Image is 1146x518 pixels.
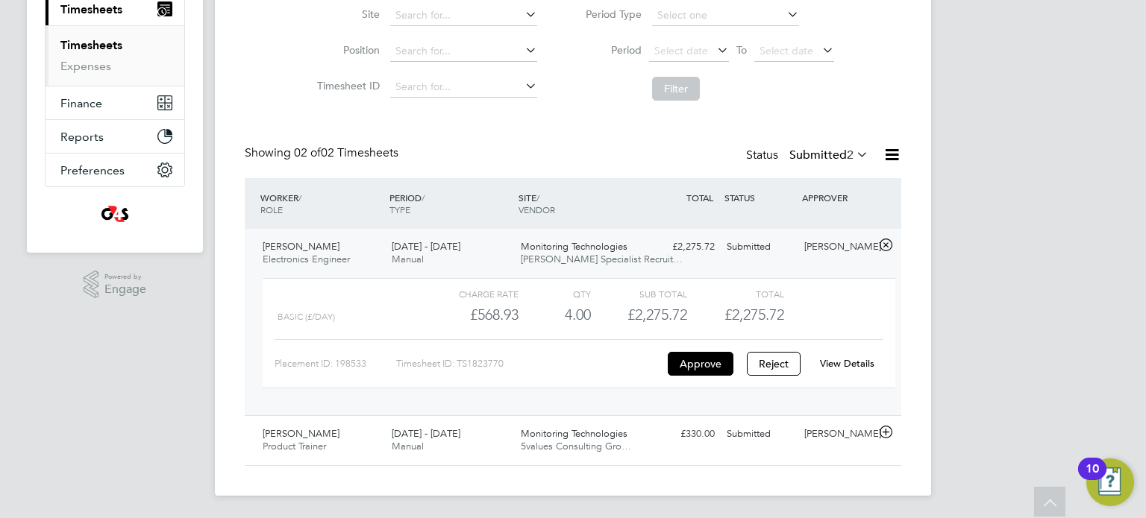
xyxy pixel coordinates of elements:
label: Period [574,43,642,57]
span: Powered by [104,271,146,283]
span: [PERSON_NAME] [263,240,339,253]
button: Filter [652,77,700,101]
span: TYPE [389,203,410,215]
a: Powered byEngage [84,271,147,299]
div: Sub Total [591,285,687,303]
div: APPROVER [798,184,876,211]
label: Period Type [574,7,642,21]
div: Submitted [721,422,798,446]
span: Product Trainer [263,440,326,452]
span: / [422,192,425,203]
div: Timesheet ID: TS1823770 [396,352,664,376]
span: Select date [760,44,813,57]
div: [PERSON_NAME] [798,235,876,259]
span: Monitoring Technologies [521,427,627,440]
span: Select date [654,44,708,57]
span: Manual [392,253,424,265]
a: View Details [820,357,874,370]
div: £568.93 [422,303,519,327]
button: Open Resource Center, 10 new notifications [1086,458,1134,506]
div: Placement ID: 198533 [275,352,396,376]
span: [PERSON_NAME] Specialist Recruit… [521,253,683,265]
span: £2,275.72 [724,306,784,323]
div: 10 [1086,469,1099,488]
div: SITE [515,184,644,223]
span: Manual [392,440,424,452]
label: Timesheet ID [313,79,380,92]
button: Approve [668,352,733,376]
div: £330.00 [643,422,721,446]
span: Monitoring Technologies [521,240,627,253]
span: [PERSON_NAME] [263,427,339,440]
div: STATUS [721,184,798,211]
span: VENDOR [519,203,555,215]
input: Search for... [390,5,537,26]
div: Timesheets [46,25,184,86]
label: Position [313,43,380,57]
div: 4.00 [519,303,591,327]
input: Search for... [390,41,537,62]
span: / [536,192,539,203]
span: Preferences [60,163,125,177]
img: g4s3-logo-retina.png [97,202,133,226]
span: Timesheets [60,2,122,16]
a: Expenses [60,59,111,73]
span: Electronics Engineer [263,253,350,265]
div: Total [687,285,783,303]
input: Search for... [390,77,537,98]
span: ROLE [260,203,283,215]
span: 5values Consulting Gro… [521,440,631,452]
span: To [732,40,751,60]
div: Status [746,145,871,166]
div: Charge rate [422,285,519,303]
div: [PERSON_NAME] [798,422,876,446]
button: Finance [46,86,184,119]
div: Submitted [721,235,798,259]
a: Timesheets [60,38,122,52]
button: Preferences [46,154,184,186]
span: Basic (£/day) [278,312,335,322]
div: £2,275.72 [643,235,721,259]
div: WORKER [257,184,386,223]
a: Go to home page [45,202,185,226]
span: / [298,192,301,203]
button: Reports [46,120,184,153]
button: Reject [747,352,801,376]
span: Finance [60,96,102,110]
span: 02 Timesheets [294,145,398,160]
label: Submitted [789,148,868,162]
div: Showing [245,145,401,161]
span: 02 of [294,145,321,160]
span: [DATE] - [DATE] [392,427,460,440]
span: TOTAL [686,192,713,203]
div: £2,275.72 [591,303,687,327]
span: Engage [104,283,146,296]
span: [DATE] - [DATE] [392,240,460,253]
label: Site [313,7,380,21]
span: Reports [60,130,104,144]
div: QTY [519,285,591,303]
span: 2 [847,148,854,162]
input: Select one [652,5,799,26]
div: PERIOD [386,184,515,223]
